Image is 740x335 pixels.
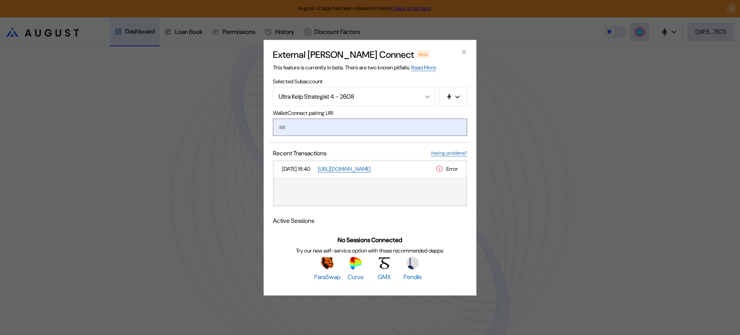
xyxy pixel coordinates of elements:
[458,46,470,58] button: close modal
[314,273,340,281] span: ParaSwap
[378,257,390,269] img: GMX
[411,64,436,71] a: Read More
[273,149,326,157] span: Recent Transactions
[439,87,467,106] button: chain logo
[273,87,436,106] button: Open menu
[400,257,426,281] a: PendlePendle
[273,77,467,84] span: Selected Subaccount
[378,273,391,281] span: GMX
[350,257,362,269] img: Curve
[431,150,467,156] a: Having problems?
[446,93,452,99] img: chain logo
[338,236,402,244] span: No Sessions Connected
[273,216,314,224] span: Active Sessions
[348,273,364,281] span: Curve
[282,165,315,172] span: [DATE] 18:40
[273,109,467,116] span: WalletConnect pairing URI
[314,257,340,281] a: ParaSwapParaSwap
[404,273,422,281] span: Pendle
[296,247,444,254] span: Try our new self-service option with these recommended dapps:
[273,64,436,71] span: This feature is currently in beta. There are two known pitfalls:
[318,165,371,172] a: [URL][DOMAIN_NAME]
[417,50,429,58] div: Beta
[343,257,369,281] a: CurveCurve
[407,257,419,269] img: Pendle
[273,48,414,60] h2: External [PERSON_NAME] Connect
[436,165,458,173] div: Error
[371,257,397,281] a: GMXGMX
[279,93,413,101] div: Ultra Kelp Strategist 4 - 2608
[321,257,333,269] img: ParaSwap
